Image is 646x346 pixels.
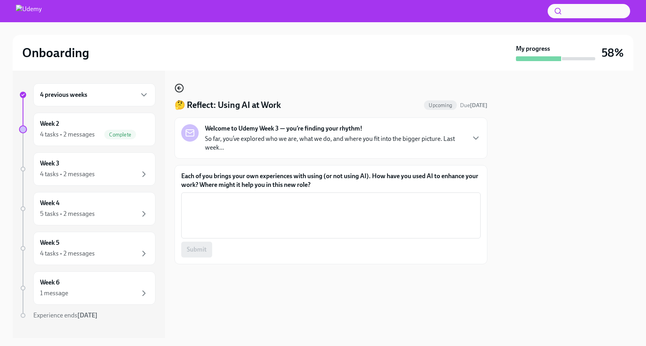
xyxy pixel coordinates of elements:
div: 4 previous weeks [33,83,155,106]
div: 4 tasks • 2 messages [40,249,95,258]
div: 4 tasks • 2 messages [40,130,95,139]
p: So far, you’ve explored who we are, what we do, and where you fit into the bigger picture. Last w... [205,135,465,152]
h6: Week 6 [40,278,59,287]
a: Week 34 tasks • 2 messages [19,152,155,186]
div: 5 tasks • 2 messages [40,210,95,218]
a: Week 24 tasks • 2 messagesComplete [19,113,155,146]
img: Udemy [16,5,42,17]
label: Each of you brings your own experiences with using (or not using AI). How have you used AI to enh... [181,172,481,189]
span: August 30th, 2025 10:00 [460,102,487,109]
h6: Week 4 [40,199,59,208]
div: 1 message [40,289,68,298]
h6: Week 3 [40,159,59,168]
span: Experience ends [33,311,98,319]
h2: Onboarding [22,45,89,61]
strong: [DATE] [470,102,487,109]
h6: Week 2 [40,119,59,128]
h6: Week 5 [40,238,59,247]
strong: My progress [516,44,550,53]
strong: Welcome to Udemy Week 3 — you’re finding your rhythm! [205,124,362,133]
span: Upcoming [424,102,457,108]
span: Due [460,102,487,109]
span: Complete [104,132,136,138]
a: Week 61 message [19,271,155,305]
h6: 4 previous weeks [40,90,87,99]
strong: [DATE] [77,311,98,319]
a: Week 45 tasks • 2 messages [19,192,155,225]
a: Week 54 tasks • 2 messages [19,232,155,265]
div: 4 tasks • 2 messages [40,170,95,179]
h4: 🤔 Reflect: Using AI at Work [174,99,281,111]
h3: 58% [602,46,624,60]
